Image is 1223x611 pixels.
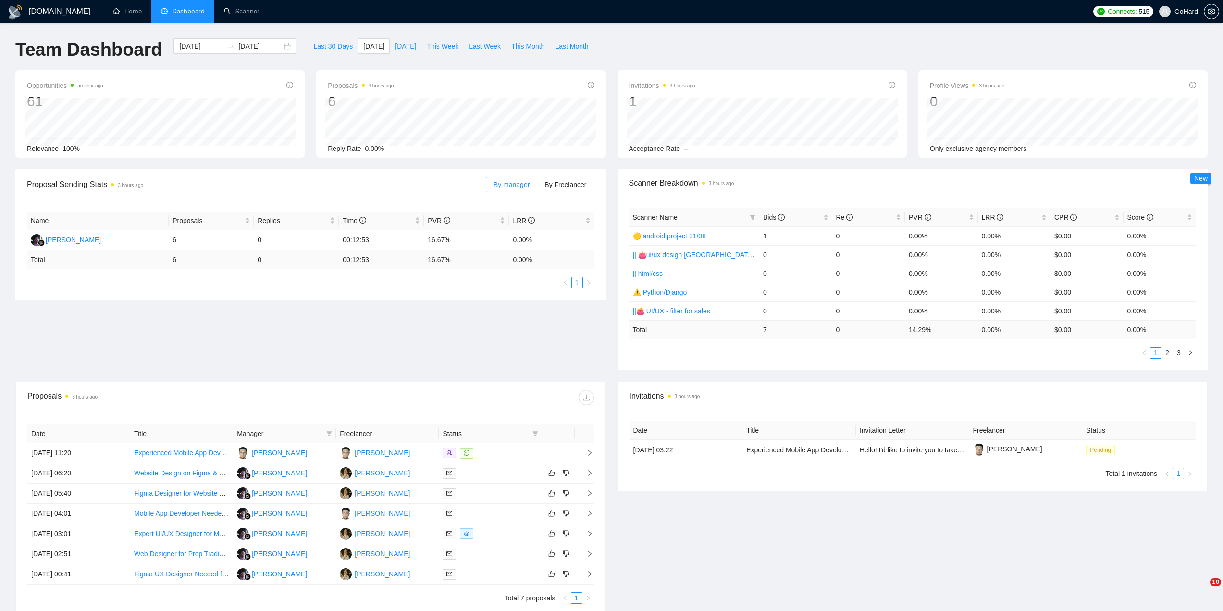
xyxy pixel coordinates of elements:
[1204,4,1219,19] button: setting
[1138,347,1150,359] li: Previous Page
[313,41,353,51] span: Last 30 Days
[446,450,452,456] span: user-add
[340,529,410,537] a: OT[PERSON_NAME]
[532,431,538,436] span: filter
[244,513,251,520] img: gigradar-bm.png
[390,38,421,54] button: [DATE]
[134,550,268,558] a: Web Designer for Prop Trading Firm Website
[546,568,557,580] button: like
[237,549,307,557] a: RR[PERSON_NAME]
[909,213,931,221] span: PVR
[759,245,832,264] td: 0
[252,468,307,478] div: [PERSON_NAME]
[832,301,905,320] td: 0
[571,277,583,288] li: 1
[469,41,501,51] span: Last Week
[244,574,251,580] img: gigradar-bm.png
[846,214,853,221] span: info-circle
[560,277,571,288] button: left
[560,508,572,519] button: dislike
[464,38,506,54] button: Last Week
[27,212,169,230] th: Name
[973,445,1042,453] a: [PERSON_NAME]
[1086,445,1115,455] span: Pending
[443,428,528,439] span: Status
[1185,347,1196,359] li: Next Page
[759,264,832,283] td: 0
[546,508,557,519] button: like
[560,467,572,479] button: dislike
[629,92,695,111] div: 1
[358,38,390,54] button: [DATE]
[27,390,310,405] div: Proposals
[546,548,557,560] button: like
[169,230,254,250] td: 6
[1161,468,1173,479] li: Previous Page
[629,80,695,91] span: Invitations
[134,449,398,457] a: Experienced Mobile App Developer for Language Learning App with Speech Recognition
[27,178,486,190] span: Proposal Sending Stats
[1086,446,1119,453] a: Pending
[446,571,452,577] span: mail
[237,447,249,459] img: BP
[563,570,569,578] span: dislike
[560,548,572,560] button: dislike
[27,80,103,91] span: Opportunities
[563,530,569,537] span: dislike
[1173,347,1185,359] li: 3
[27,250,169,269] td: Total
[8,4,23,20] img: logo
[130,463,233,484] td: Website Design on Figma & Transfer to Wix Studio
[118,183,143,188] time: 3 hours ago
[555,41,588,51] span: Last Month
[340,469,410,476] a: OT[PERSON_NAME]
[1187,471,1193,477] span: right
[759,283,832,301] td: 0
[1124,283,1197,301] td: 0.00%
[930,80,1005,91] span: Profile Views
[258,215,328,226] span: Replies
[544,181,586,188] span: By Freelancer
[1204,8,1219,15] a: setting
[509,250,594,269] td: 0.00 %
[1138,347,1150,359] button: left
[531,426,540,441] span: filter
[759,301,832,320] td: 0
[560,528,572,539] button: dislike
[979,83,1004,88] time: 3 hours ago
[173,215,243,226] span: Proposals
[324,426,334,441] span: filter
[978,226,1051,245] td: 0.00%
[161,8,168,14] span: dashboard
[978,301,1051,320] td: 0.00%
[286,82,293,88] span: info-circle
[546,528,557,539] button: like
[1050,320,1124,339] td: $ 0.00
[326,431,332,436] span: filter
[548,469,555,477] span: like
[359,217,366,224] span: info-circle
[340,489,410,497] a: OT[PERSON_NAME]
[633,270,663,277] a: || html/css
[978,245,1051,264] td: 0.00%
[1187,350,1193,356] span: right
[1150,347,1161,359] li: 1
[424,250,509,269] td: 16.67 %
[252,569,307,579] div: [PERSON_NAME]
[684,145,688,152] span: --
[340,487,352,499] img: OT
[237,487,249,499] img: RR
[355,448,410,458] div: [PERSON_NAME]
[548,530,555,537] span: like
[746,446,1011,454] a: Experienced Mobile App Developer for Language Learning App with Speech Recognition
[511,41,544,51] span: This Month
[629,145,680,152] span: Acceptance Rate
[244,533,251,540] img: gigradar-bm.png
[778,214,785,221] span: info-circle
[759,320,832,339] td: 7
[237,428,322,439] span: Manager
[237,508,249,520] img: RR
[444,217,450,224] span: info-circle
[237,469,307,476] a: RR[PERSON_NAME]
[528,217,535,224] span: info-circle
